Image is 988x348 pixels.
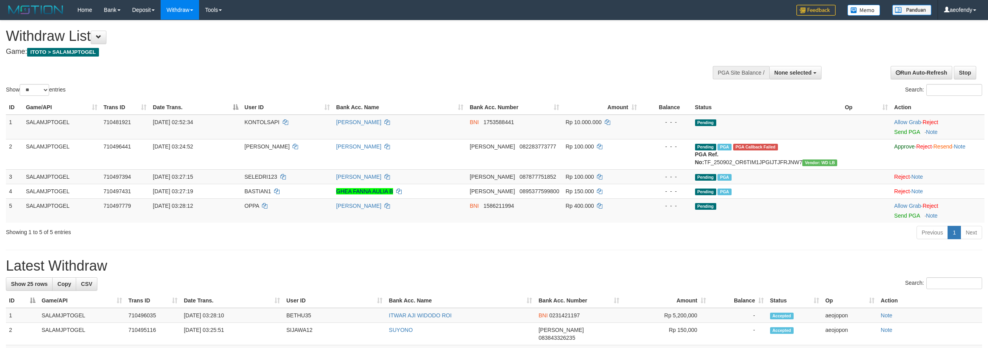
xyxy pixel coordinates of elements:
[643,173,689,181] div: - - -
[467,100,562,115] th: Bank Acc. Number: activate to sort column ascending
[153,143,193,150] span: [DATE] 03:24:52
[911,174,923,180] a: Note
[389,327,413,333] a: SUYONO
[336,203,381,209] a: [PERSON_NAME]
[926,84,982,96] input: Search:
[770,327,794,334] span: Accepted
[333,100,467,115] th: Bank Acc. Name: activate to sort column ascending
[622,323,709,345] td: Rp 150,000
[101,100,150,115] th: Trans ID: activate to sort column ascending
[717,174,731,181] span: Marked by aeojopon
[891,139,984,169] td: · · ·
[954,143,966,150] a: Note
[709,323,767,345] td: -
[822,323,878,345] td: aeojopon
[520,188,559,194] span: Copy 0895377599800 to clipboard
[565,143,594,150] span: Rp 100.000
[733,144,778,150] span: PGA Error
[27,48,99,57] span: ITOTO > SALAMJPTOGEL
[153,174,193,180] span: [DATE] 03:27:15
[802,159,837,166] span: Vendor URL: https://dashboard.q2checkout.com/secure
[6,169,23,184] td: 3
[181,323,283,345] td: [DATE] 03:25:51
[643,143,689,150] div: - - -
[565,119,602,125] span: Rp 10.000.000
[891,100,984,115] th: Action
[842,100,891,115] th: Op: activate to sort column ascending
[470,174,515,180] span: [PERSON_NAME]
[336,143,381,150] a: [PERSON_NAME]
[483,119,514,125] span: Copy 1753588441 to clipboard
[104,119,131,125] span: 710481921
[713,66,769,79] div: PGA Site Balance /
[11,281,48,287] span: Show 25 rows
[538,327,584,333] span: [PERSON_NAME]
[6,28,651,44] h1: Withdraw List
[81,281,92,287] span: CSV
[6,198,23,223] td: 5
[622,293,709,308] th: Amount: activate to sort column ascending
[520,174,556,180] span: Copy 087877751852 to clipboard
[125,293,181,308] th: Trans ID: activate to sort column ascending
[38,308,125,323] td: SALAMJPTOGEL
[6,258,982,274] h1: Latest Withdraw
[933,143,952,150] a: Resend
[336,188,393,194] a: GHEA FANNA AULIA B
[538,335,575,341] span: Copy 083843326235 to clipboard
[926,212,938,219] a: Note
[916,143,932,150] a: Reject
[892,5,931,15] img: panduan.png
[153,119,193,125] span: [DATE] 02:52:34
[23,115,101,139] td: SALAMJPTOGEL
[922,119,938,125] a: Reject
[153,203,193,209] span: [DATE] 03:28:12
[565,188,594,194] span: Rp 150.000
[181,308,283,323] td: [DATE] 03:28:10
[926,129,938,135] a: Note
[881,312,893,319] a: Note
[470,143,515,150] span: [PERSON_NAME]
[6,293,38,308] th: ID: activate to sort column descending
[104,203,131,209] span: 710497779
[847,5,880,16] img: Button%20Memo.svg
[483,203,514,209] span: Copy 1586211994 to clipboard
[894,212,920,219] a: Send PGA
[6,308,38,323] td: 1
[76,277,97,291] a: CSV
[905,277,982,289] label: Search:
[717,144,731,150] span: Marked by aeojopon
[894,203,922,209] span: ·
[6,100,23,115] th: ID
[52,277,76,291] a: Copy
[695,119,716,126] span: Pending
[6,277,53,291] a: Show 25 rows
[894,143,915,150] a: Approve
[520,143,556,150] span: Copy 082283773777 to clipboard
[150,100,241,115] th: Date Trans.: activate to sort column descending
[822,293,878,308] th: Op: activate to sort column ascending
[565,203,594,209] span: Rp 400.000
[695,174,716,181] span: Pending
[894,119,921,125] a: Allow Grab
[692,100,842,115] th: Status
[38,323,125,345] td: SALAMJPTOGEL
[695,144,716,150] span: Pending
[954,66,976,79] a: Stop
[470,119,479,125] span: BNI
[769,66,822,79] button: None selected
[891,66,952,79] a: Run Auto-Refresh
[283,308,386,323] td: BETHU35
[23,169,101,184] td: SALAMJPTOGEL
[643,202,689,210] div: - - -
[23,198,101,223] td: SALAMJPTOGEL
[535,293,622,308] th: Bank Acc. Number: activate to sort column ascending
[640,100,692,115] th: Balance
[774,70,812,76] span: None selected
[917,226,948,239] a: Previous
[245,188,271,194] span: BASTIAN1
[23,100,101,115] th: Game/API: activate to sort column ascending
[717,189,731,195] span: Marked by aeojopon
[6,323,38,345] td: 2
[125,323,181,345] td: 710495116
[125,308,181,323] td: 710496035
